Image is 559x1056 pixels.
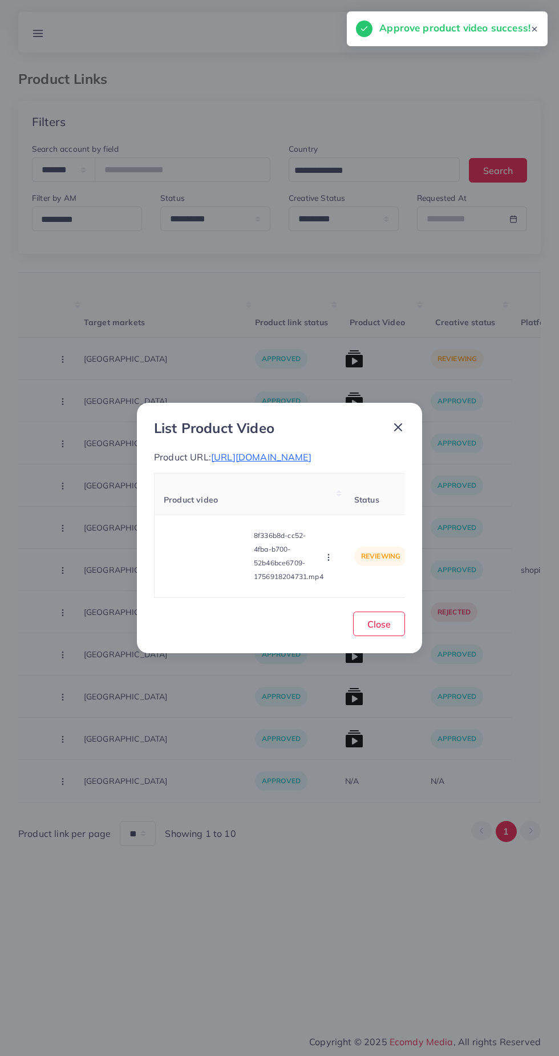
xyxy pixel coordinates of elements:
span: Close [367,618,391,630]
p: 8f336b8d-cc52-4fba-b700-52b46bce6709-1756918204731.mp4 [254,529,323,584]
span: [URL][DOMAIN_NAME] [211,451,311,463]
h5: Approve product video success! [379,21,530,35]
p: reviewing [354,547,407,566]
span: Status [354,495,379,505]
h3: List Product Video [154,420,274,436]
span: Product video [164,495,218,505]
button: Close [353,612,405,636]
p: Product URL: [154,450,405,464]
